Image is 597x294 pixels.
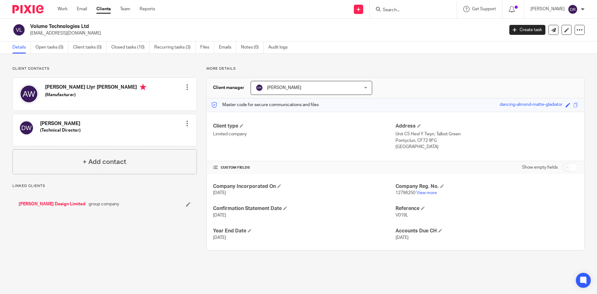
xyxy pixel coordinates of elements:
a: Recurring tasks (3) [154,41,196,54]
h4: Company Reg. No. [396,183,578,190]
span: Get Support [472,7,496,11]
p: Client contacts [12,66,197,71]
img: svg%3E [19,120,34,135]
a: Clients [96,6,111,12]
img: svg%3E [19,84,39,104]
h4: + Add contact [83,157,126,167]
a: Files [200,41,214,54]
a: Email [77,6,87,12]
a: Create task [509,25,545,35]
p: More details [206,66,585,71]
a: Client tasks (0) [73,41,107,54]
a: View more [416,191,437,195]
div: dancing-almond-matte-gladiator [500,101,562,109]
span: 12796250 [396,191,415,195]
p: [EMAIL_ADDRESS][DOMAIN_NAME] [30,30,500,36]
span: [DATE] [396,236,409,240]
a: Team [120,6,130,12]
span: [DATE] [213,236,226,240]
i: Primary [140,84,146,90]
p: Master code for secure communications and files [211,102,319,108]
a: Closed tasks (10) [111,41,150,54]
span: [DATE] [213,191,226,195]
img: svg%3E [12,23,25,36]
h5: (Technical Director) [40,127,81,133]
img: svg%3E [256,84,263,91]
span: [DATE] [213,213,226,217]
a: [PERSON_NAME] Design Limited [19,201,86,207]
span: [PERSON_NAME] [267,86,301,90]
p: Linked clients [12,184,197,189]
img: svg%3E [568,4,578,14]
h2: Volume Technologies Ltd [30,23,406,30]
img: Pixie [12,5,44,13]
a: Reports [140,6,155,12]
p: [PERSON_NAME] [530,6,565,12]
input: Search [382,7,438,13]
span: group company [89,201,119,207]
p: [GEOGRAPHIC_DATA] [396,144,578,150]
p: Unit C5 Heol Y Twyn, Talbot Green [396,131,578,137]
a: Audit logs [268,41,292,54]
a: Work [58,6,67,12]
h4: [PERSON_NAME] Llyr [PERSON_NAME] [45,84,146,92]
a: Emails [219,41,236,54]
span: V019L [396,213,408,217]
h4: Confirmation Statement Date [213,205,396,212]
h5: (Manufacturer) [45,92,146,98]
h4: [PERSON_NAME] [40,120,81,127]
a: Notes (0) [241,41,264,54]
h4: Company Incorporated On [213,183,396,190]
label: Show empty fields [522,164,558,170]
h4: Client type [213,123,396,129]
a: Open tasks (0) [35,41,68,54]
h4: Address [396,123,578,129]
p: Limited company [213,131,396,137]
h3: Client manager [213,85,244,91]
h4: Reference [396,205,578,212]
a: Details [12,41,31,54]
h4: Year End Date [213,228,396,234]
h4: Accounts Due CH [396,228,578,234]
h4: CUSTOM FIELDS [213,165,396,170]
p: Pontyclun, CF72 9FG [396,138,578,144]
